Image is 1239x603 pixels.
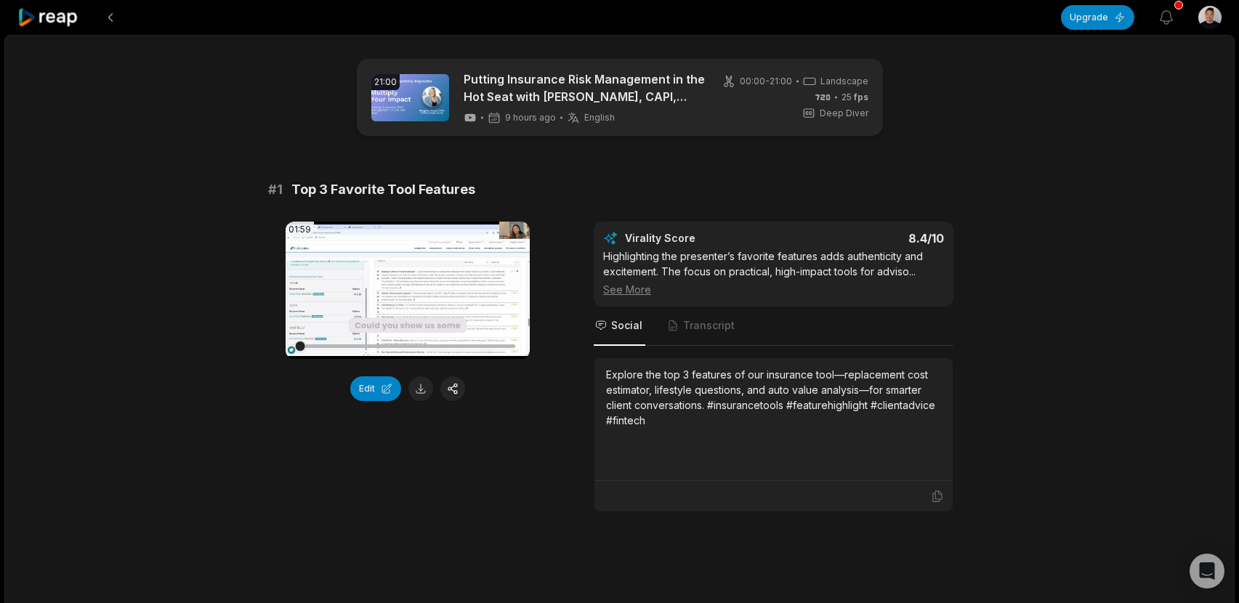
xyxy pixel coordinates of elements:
[350,376,401,401] button: Edit
[505,112,556,124] span: 9 hours ago
[606,367,941,428] div: Explore the top 3 features of our insurance tool—replacement cost estimator, lifestyle questions,...
[603,282,944,297] div: See More
[625,231,781,246] div: Virality Score
[842,91,868,104] span: 25
[1061,5,1134,30] button: Upgrade
[584,112,615,124] span: English
[788,231,945,246] div: 8.4 /10
[594,307,953,346] nav: Tabs
[286,222,530,359] video: Your browser does not support mp4 format.
[820,107,868,120] span: Deep Diver
[820,75,868,88] span: Landscape
[268,179,283,200] span: # 1
[1190,554,1224,588] div: Open Intercom Messenger
[611,318,642,333] span: Social
[740,75,792,88] span: 00:00 - 21:00
[854,92,868,102] span: fps
[464,70,705,105] a: Putting Insurance Risk Management in the Hot Seat with [PERSON_NAME], CAPI, CPRIA, PLCS, CLCS
[291,179,475,200] span: Top 3 Favorite Tool Features
[603,248,944,297] div: Highlighting the presenter’s favorite features adds authenticity and excitement. The focus on pra...
[683,318,735,333] span: Transcript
